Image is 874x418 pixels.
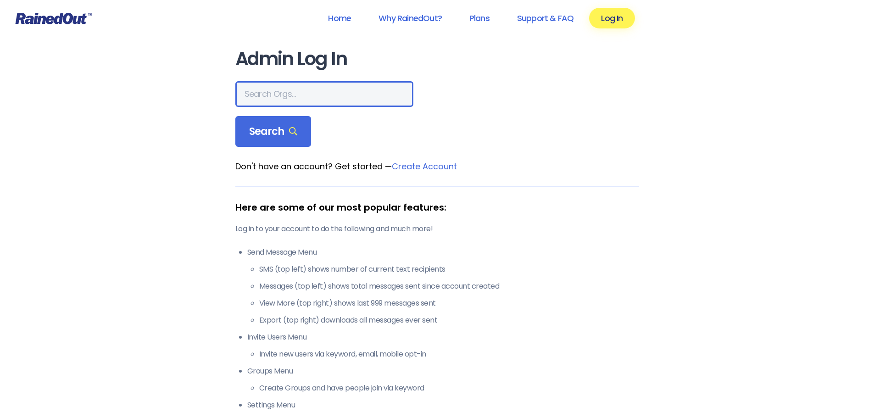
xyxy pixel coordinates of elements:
span: Search [249,125,298,138]
a: Plans [457,8,501,28]
p: Log in to your account to do the following and much more! [235,223,639,234]
a: Why RainedOut? [367,8,454,28]
a: Log In [589,8,635,28]
div: Search [235,116,312,147]
li: Messages (top left) shows total messages sent since account created [259,281,639,292]
a: Home [316,8,363,28]
li: Create Groups and have people join via keyword [259,383,639,394]
a: Support & FAQ [505,8,585,28]
li: Invite new users via keyword, email, mobile opt-in [259,349,639,360]
li: Invite Users Menu [247,332,639,360]
li: Export (top right) downloads all messages ever sent [259,315,639,326]
li: Groups Menu [247,366,639,394]
div: Here are some of our most popular features: [235,201,639,214]
a: Create Account [392,161,457,172]
li: Send Message Menu [247,247,639,326]
li: SMS (top left) shows number of current text recipients [259,264,639,275]
li: View More (top right) shows last 999 messages sent [259,298,639,309]
input: Search Orgs… [235,81,413,107]
h1: Admin Log In [235,49,639,69]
